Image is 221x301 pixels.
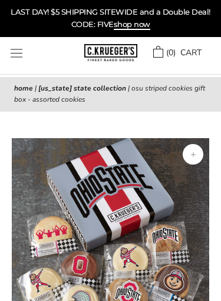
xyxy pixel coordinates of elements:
a: LAST DAY! $5 SHIPPING SITEWIDE and a Double Deal! CODE: FIVEshop now [11,7,210,30]
span: | [35,83,37,93]
nav: breadcrumbs [14,83,207,106]
a: Home [14,83,33,93]
span: | [128,83,130,93]
img: C.KRUEGER'S [84,44,137,61]
button: Zoom [183,144,203,165]
a: (0) CART [153,47,202,59]
button: Open navigation [11,49,22,58]
a: [US_STATE] State Collection [38,83,126,93]
span: shop now [114,19,150,30]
